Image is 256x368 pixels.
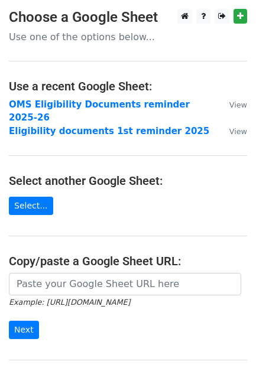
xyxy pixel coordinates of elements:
[197,311,256,368] iframe: Chat Widget
[9,298,130,307] small: Example: [URL][DOMAIN_NAME]
[9,273,241,295] input: Paste your Google Sheet URL here
[9,99,190,123] a: OMS Eligibility Documents reminder 2025-26
[9,254,247,268] h4: Copy/paste a Google Sheet URL:
[9,321,39,339] input: Next
[229,127,247,136] small: View
[9,31,247,43] p: Use one of the options below...
[229,100,247,109] small: View
[9,174,247,188] h4: Select another Google Sheet:
[218,99,247,110] a: View
[9,79,247,93] h4: Use a recent Google Sheet:
[218,126,247,136] a: View
[9,197,53,215] a: Select...
[9,126,209,136] a: Eligibility documents 1st reminder 2025
[9,9,247,26] h3: Choose a Google Sheet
